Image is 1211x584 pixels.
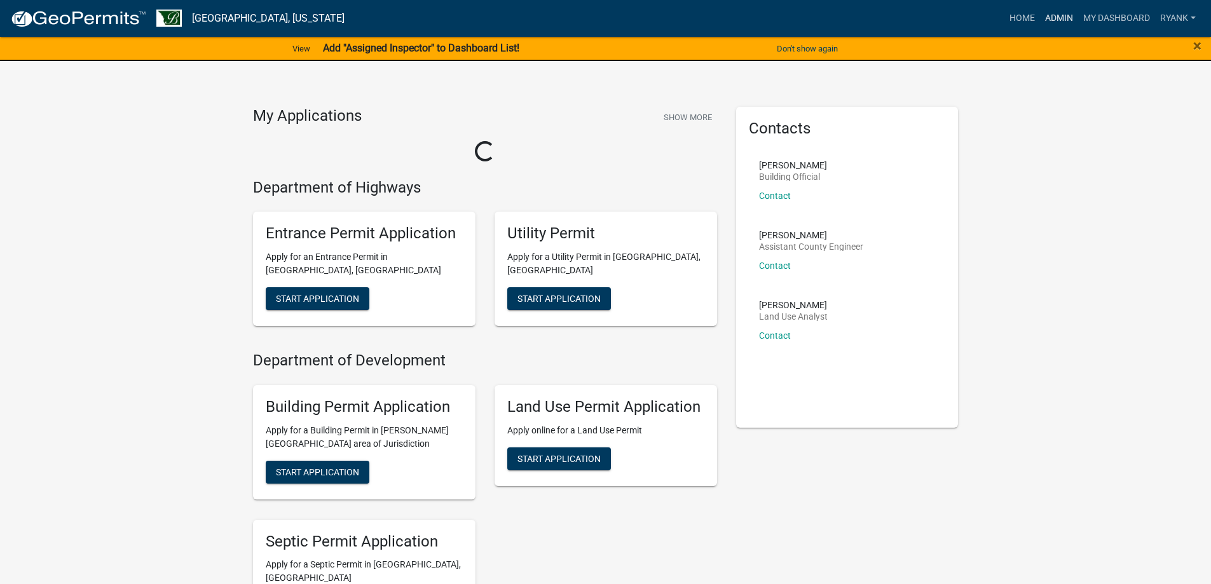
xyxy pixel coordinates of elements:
h5: Entrance Permit Application [266,224,463,243]
span: Start Application [517,453,601,463]
button: Start Application [507,287,611,310]
p: Assistant County Engineer [759,242,863,251]
h4: Department of Development [253,351,717,370]
h5: Building Permit Application [266,398,463,416]
a: My Dashboard [1078,6,1155,31]
h5: Utility Permit [507,224,704,243]
button: Close [1193,38,1201,53]
button: Start Application [266,461,369,484]
button: Don't show again [772,38,843,59]
h5: Septic Permit Application [266,533,463,551]
a: [GEOGRAPHIC_DATA], [US_STATE] [192,8,345,29]
p: Apply online for a Land Use Permit [507,424,704,437]
span: Start Application [517,294,601,304]
p: [PERSON_NAME] [759,161,827,170]
strong: Add "Assigned Inspector" to Dashboard List! [323,42,519,54]
p: Apply for a Utility Permit in [GEOGRAPHIC_DATA], [GEOGRAPHIC_DATA] [507,250,704,277]
a: View [287,38,315,59]
img: Benton County, Minnesota [156,10,182,27]
p: Apply for a Building Permit in [PERSON_NAME][GEOGRAPHIC_DATA] area of Jurisdiction [266,424,463,451]
h5: Land Use Permit Application [507,398,704,416]
a: RyanK [1155,6,1201,31]
a: Contact [759,261,791,271]
a: Home [1004,6,1040,31]
button: Start Application [266,287,369,310]
a: Contact [759,191,791,201]
span: × [1193,37,1201,55]
button: Show More [659,107,717,128]
span: Start Application [276,294,359,304]
p: Apply for an Entrance Permit in [GEOGRAPHIC_DATA], [GEOGRAPHIC_DATA] [266,250,463,277]
p: Building Official [759,172,827,181]
a: Admin [1040,6,1078,31]
span: Start Application [276,466,359,477]
a: Contact [759,330,791,341]
p: [PERSON_NAME] [759,231,863,240]
p: Land Use Analyst [759,312,828,321]
h5: Contacts [749,119,946,138]
h4: My Applications [253,107,362,126]
p: [PERSON_NAME] [759,301,828,309]
button: Start Application [507,447,611,470]
h4: Department of Highways [253,179,717,197]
